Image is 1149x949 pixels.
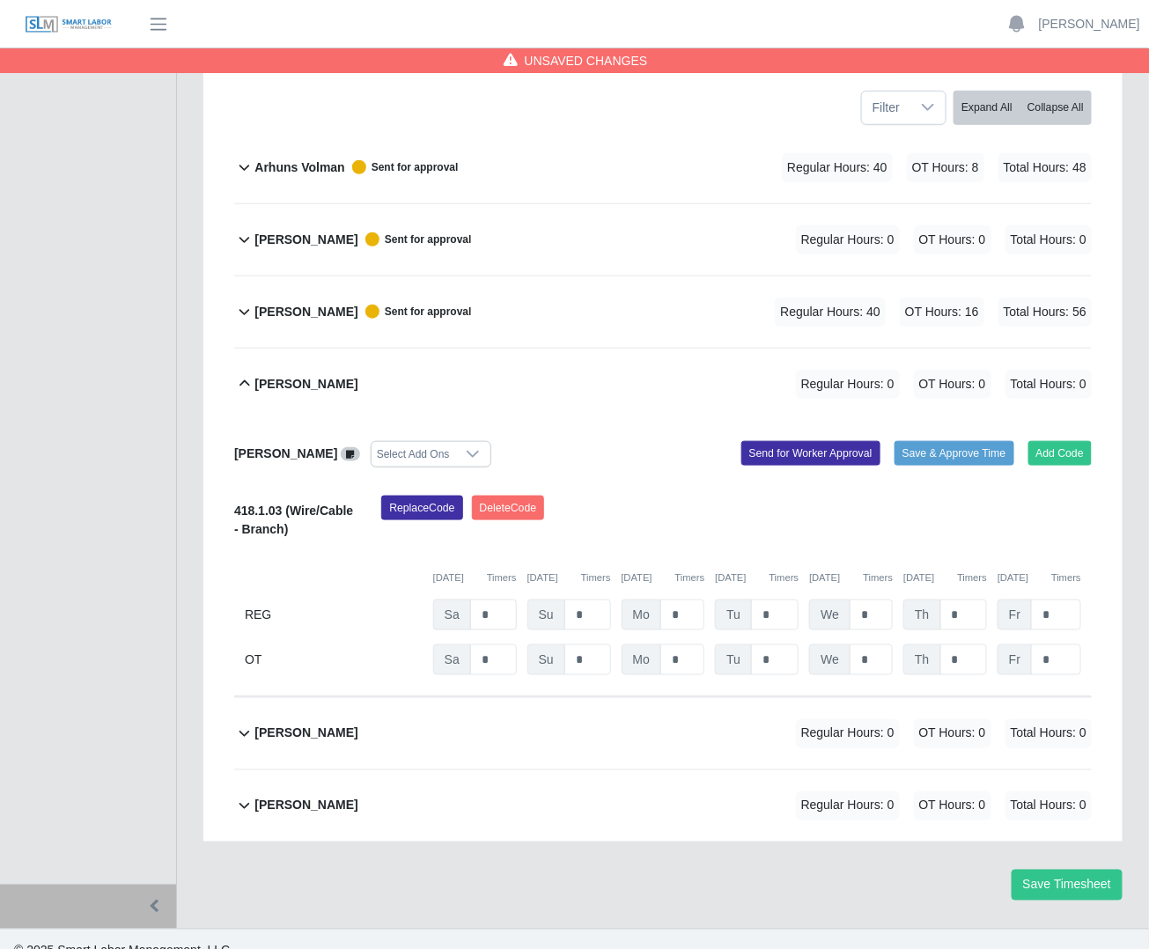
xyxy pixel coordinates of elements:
div: [DATE] [527,570,611,585]
span: Total Hours: 0 [1005,719,1092,748]
button: Collapse All [1020,91,1092,125]
b: [PERSON_NAME] [254,375,357,394]
span: Total Hours: 48 [998,153,1092,182]
button: Save Timesheet [1012,870,1123,901]
a: View/Edit Notes [341,446,360,460]
span: Regular Hours: 40 [775,298,886,327]
b: [PERSON_NAME] [254,725,357,743]
span: OT Hours: 0 [914,225,991,254]
span: Su [527,600,565,630]
button: Arhuns Volman Sent for approval Regular Hours: 40 OT Hours: 8 Total Hours: 48 [234,132,1092,203]
span: Total Hours: 0 [1005,225,1092,254]
button: Timers [487,570,517,585]
div: bulk actions [954,91,1092,125]
span: Total Hours: 56 [998,298,1092,327]
span: Regular Hours: 0 [796,719,900,748]
button: Add Code [1028,441,1093,466]
button: [PERSON_NAME] Regular Hours: 0 OT Hours: 0 Total Hours: 0 [234,698,1092,769]
button: [PERSON_NAME] Regular Hours: 0 OT Hours: 0 Total Hours: 0 [234,770,1092,842]
button: [PERSON_NAME] Regular Hours: 0 OT Hours: 0 Total Hours: 0 [234,349,1092,420]
div: [DATE] [809,570,893,585]
div: [DATE] [433,570,517,585]
button: [PERSON_NAME] Sent for approval Regular Hours: 40 OT Hours: 16 Total Hours: 56 [234,276,1092,348]
button: Timers [863,570,893,585]
div: OT [245,644,423,675]
button: Timers [675,570,705,585]
span: Sent for approval [345,160,459,174]
span: Tu [715,600,752,630]
div: [DATE] [622,570,705,585]
span: We [809,600,851,630]
b: [PERSON_NAME] [254,303,357,321]
a: [PERSON_NAME] [1039,15,1140,33]
div: Select Add Ons [372,442,455,467]
button: [PERSON_NAME] Sent for approval Regular Hours: 0 OT Hours: 0 Total Hours: 0 [234,204,1092,276]
b: 418.1.03 (Wire/Cable - Branch) [234,504,353,536]
button: Timers [1051,570,1081,585]
span: Sent for approval [358,232,472,246]
span: Sent for approval [358,305,472,319]
button: DeleteCode [472,496,545,520]
span: We [809,644,851,675]
button: Expand All [954,91,1020,125]
span: Mo [622,644,661,675]
b: [PERSON_NAME] [234,446,337,460]
div: [DATE] [715,570,799,585]
span: Sa [433,644,471,675]
span: Fr [998,600,1032,630]
div: [DATE] [903,570,987,585]
span: Sa [433,600,471,630]
span: Th [903,644,940,675]
span: Total Hours: 0 [1005,370,1092,399]
span: Th [903,600,940,630]
div: REG [245,600,423,630]
img: SLM Logo [25,15,113,34]
span: Regular Hours: 0 [796,370,900,399]
button: Timers [581,570,611,585]
span: Unsaved Changes [525,52,648,70]
span: Filter [862,92,910,124]
span: Total Hours: 0 [1005,791,1092,820]
button: ReplaceCode [381,496,462,520]
button: Send for Worker Approval [741,441,880,466]
b: [PERSON_NAME] [254,797,357,815]
span: Regular Hours: 40 [782,153,893,182]
button: Save & Approve Time [895,441,1014,466]
button: Timers [957,570,987,585]
span: OT Hours: 0 [914,791,991,820]
span: Tu [715,644,752,675]
span: Mo [622,600,661,630]
span: OT Hours: 0 [914,370,991,399]
div: [DATE] [998,570,1081,585]
b: Arhuns Volman [254,158,344,177]
span: Su [527,644,565,675]
span: Fr [998,644,1032,675]
span: Regular Hours: 0 [796,791,900,820]
span: Regular Hours: 0 [796,225,900,254]
span: OT Hours: 8 [907,153,984,182]
b: [PERSON_NAME] [254,231,357,249]
span: OT Hours: 16 [900,298,984,327]
button: Timers [770,570,799,585]
span: OT Hours: 0 [914,719,991,748]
